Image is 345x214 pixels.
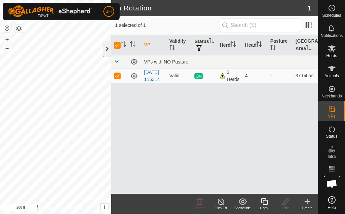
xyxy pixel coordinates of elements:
[324,74,339,78] span: Animals
[3,24,11,32] button: Reset Map
[268,69,293,83] td: -
[167,35,192,55] th: Validity
[144,59,315,65] div: VPs with NO Pasture
[327,206,336,210] span: Help
[275,206,296,211] div: Edit
[322,174,342,194] div: Open chat
[192,35,217,55] th: Status
[220,69,240,83] div: 3 Herds
[308,3,311,13] span: 1
[194,73,202,79] span: ON
[220,18,301,32] input: Search (S)
[217,35,242,55] th: Herd
[209,39,214,44] p-sorticon: Activate to sort
[328,114,335,118] span: VPs
[256,42,262,48] p-sorticon: Activate to sort
[321,94,342,98] span: Neckbands
[293,35,318,55] th: [GEOGRAPHIC_DATA] Area
[106,8,112,15] span: JH
[321,34,343,38] span: Notifications
[242,35,268,55] th: Head
[242,69,268,83] td: 4
[29,205,54,211] a: Privacy Policy
[167,69,192,83] td: Valid
[169,46,175,51] p-sorticon: Activate to sort
[293,69,318,83] td: 37.04 ac
[306,46,311,51] p-sorticon: Activate to sort
[195,206,205,210] span: Delete
[322,13,341,17] span: Schedules
[253,206,275,211] div: Copy
[268,35,293,55] th: Pasture
[62,205,82,211] a: Contact Us
[130,42,135,48] p-sorticon: Activate to sort
[326,54,337,58] span: Herds
[142,35,167,55] th: VP
[327,155,336,159] span: Infra
[326,134,337,138] span: Status
[323,175,340,179] span: Heatmap
[270,46,276,51] p-sorticon: Activate to sort
[144,70,160,82] a: [DATE] 115314
[232,206,253,211] div: Show/Hide
[15,25,23,33] button: Map Layers
[115,22,220,29] span: 1 selected of 1
[3,35,11,43] button: +
[318,194,345,212] a: Help
[296,206,318,211] div: Create
[121,42,126,48] p-sorticon: Activate to sort
[103,204,105,210] span: i
[8,5,92,17] img: Gallagher Logo
[230,42,236,48] p-sorticon: Activate to sort
[115,4,308,12] h2: In Rotation
[210,206,232,211] div: Turn Off
[101,204,108,211] button: i
[3,44,11,52] button: –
